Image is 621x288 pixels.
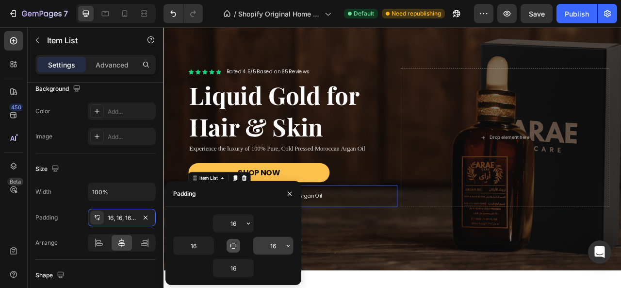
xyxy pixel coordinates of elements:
p: Item List [47,34,130,46]
button: Save [521,4,553,23]
div: Add... [108,107,153,116]
p: Advanced [96,60,129,70]
input: Auto [213,259,253,277]
p: 7 [64,8,68,19]
div: Beta [7,178,23,186]
div: Arrange [35,238,58,247]
div: Shape [35,269,66,282]
span: Shopify Original Home Template [238,9,321,19]
div: Undo/Redo [163,4,203,23]
div: 450 [9,103,23,111]
div: Width [35,187,51,196]
input: Auto [253,237,293,254]
button: Publish [556,4,597,23]
iframe: Design area [163,27,621,288]
div: Padding [35,213,58,222]
p: Settings [48,60,75,70]
span: Save [529,10,545,18]
div: Background [35,83,82,96]
span: Need republishing [392,9,441,18]
span: / [234,9,236,19]
button: 7 [4,4,72,23]
div: Drop element here [414,136,466,144]
div: Publish [565,9,589,19]
div: Add... [108,133,153,141]
div: Color [35,107,50,116]
span: Default [354,9,374,18]
input: Auto [174,237,213,254]
div: Image [35,132,52,141]
div: Open Intercom Messenger [588,240,611,264]
input: Auto [88,183,155,201]
div: Size [35,163,61,176]
div: 16, 16, 16, 16 [108,214,136,222]
div: Padding [173,189,196,198]
input: Auto [213,215,253,232]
